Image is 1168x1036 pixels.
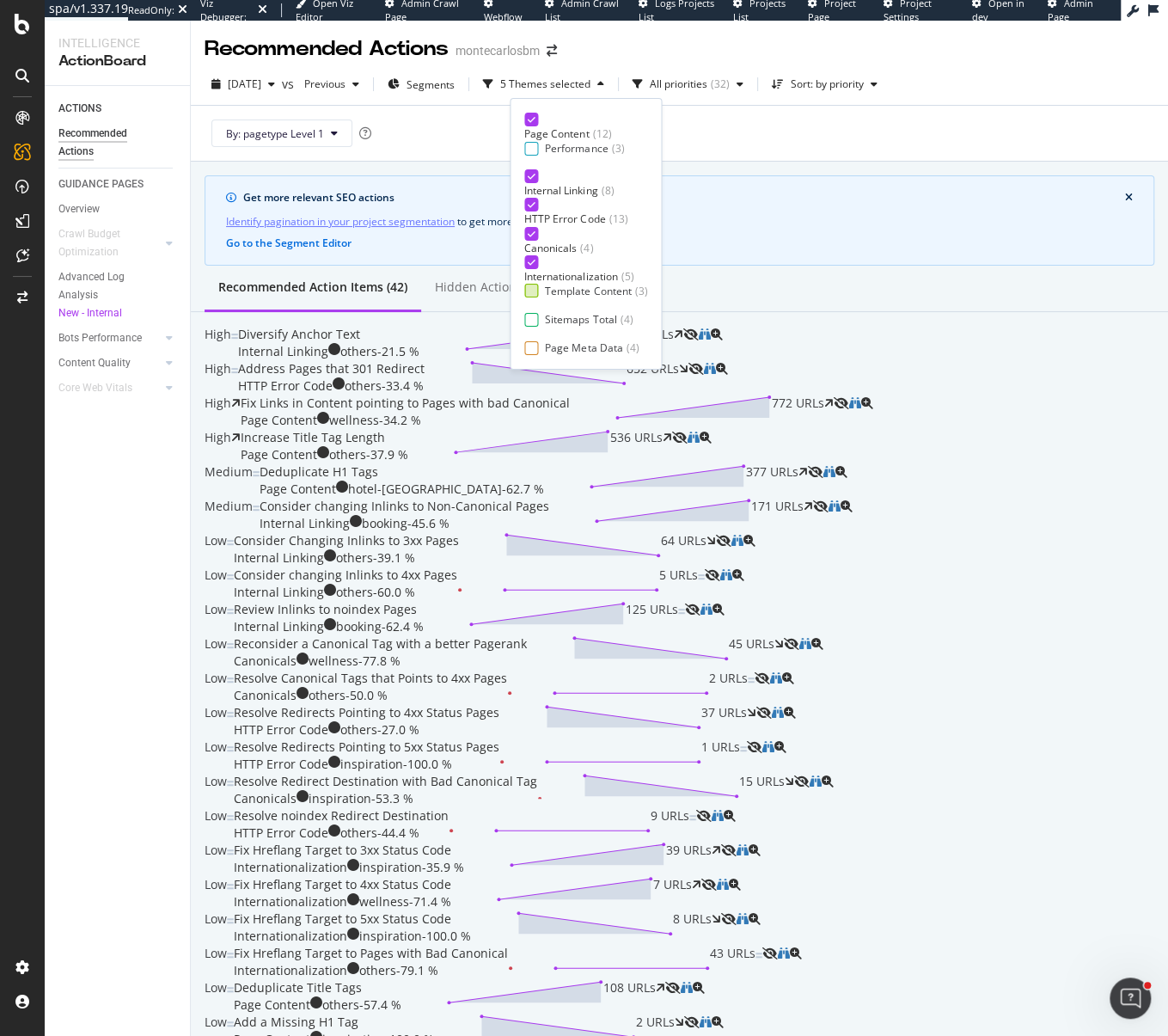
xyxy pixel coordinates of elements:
[524,126,589,141] div: Page Content
[205,876,227,892] span: Low
[234,704,499,721] div: Resolve Redirects Pointing to 4xx Status Pages
[774,741,786,753] div: magnifying-glass-plus
[721,913,737,925] div: eye-slash
[678,609,685,614] img: Equal
[234,653,297,670] div: Canonicals
[799,638,811,650] div: binoculars
[524,211,605,226] div: HTTP Error Code
[329,446,408,463] div: others - 37.9 %
[861,397,873,409] div: magnifying-glass-plus
[226,212,1133,230] div: to get more relevant recommendations .
[58,354,131,372] div: Content Quality
[751,498,804,532] span: 171 URLs
[234,979,362,996] div: Deduplicate Title Tags
[748,677,755,683] img: Equal
[716,535,731,547] div: eye-slash
[765,70,884,98] button: Sort: by priority
[700,1016,712,1028] div: binoculars
[234,773,537,790] div: Resolve Redirect Destination with Bad Canonical Tag
[234,532,459,549] div: Consider Changing Inlinks to 3xx Pages
[823,463,835,480] a: binoculars
[58,125,178,161] a: Recommended Actions
[253,506,260,511] img: Equal
[336,584,415,601] div: others - 60.0 %
[731,532,743,549] a: binoculars
[340,721,419,739] div: others - 27.0 %
[701,879,717,891] div: eye-slash
[58,125,162,161] div: Recommended Actions
[227,574,234,579] img: Equal
[626,70,750,98] button: All priorities(32)
[234,756,328,773] div: HTTP Error Code
[699,328,711,340] div: binoculars
[711,79,730,89] div: ( 32 )
[340,825,419,842] div: others - 44.4 %
[227,712,234,717] img: Equal
[58,100,178,118] a: ACTIONS
[672,432,688,444] div: eye-slash
[699,326,711,342] a: binoculars
[626,601,678,635] span: 125 URLs
[791,79,864,89] div: Sort: by priority
[227,849,234,855] img: Equal
[762,739,774,755] a: binoculars
[712,604,725,616] div: magnifying-glass-plus
[227,746,234,751] img: Equal
[737,910,749,927] a: binoculars
[835,466,847,478] div: magnifying-glass-plus
[603,979,656,1014] span: 108 URLs
[810,775,822,788] div: binoculars
[784,638,799,650] div: eye-slash
[227,540,234,545] img: Equal
[234,721,328,739] div: HTTP Error Code
[729,879,741,891] div: magnifying-glass-plus
[700,604,712,616] div: binoculars
[340,756,452,773] div: inspiration - 100.0 %
[712,807,724,824] a: binoculars
[241,412,317,429] div: Page Content
[755,953,762,958] img: Equal
[524,269,617,284] div: Internationalization
[627,360,679,395] span: 652 URLs
[784,707,796,719] div: magnifying-glass-plus
[297,70,366,98] button: Previous
[701,704,747,739] span: 37 URLs
[1110,978,1151,1019] iframe: Intercom live chat
[226,212,455,230] a: Identify pagination in your project segmentation
[58,379,161,397] a: Core Web Vitals
[435,279,569,296] div: Hidden Action Items (0)
[700,432,712,444] div: magnifying-glass-plus
[226,237,352,249] button: Go to the Segment Editor
[228,77,261,91] span: 2025 Aug. 21st
[205,670,227,686] span: Low
[782,672,794,684] div: magnifying-glass-plus
[724,810,736,822] div: magnifying-glass-plus
[234,807,449,825] div: Resolve noindex Redirect Destination
[260,498,549,515] div: Consider changing Inlinks to Non-Canonical Pages
[810,773,822,789] a: binoculars
[799,635,811,652] a: binoculars
[688,429,700,445] a: binoculars
[743,535,755,547] div: magnifying-glass-plus
[620,312,633,327] div: ( 4 )
[688,363,704,375] div: eye-slash
[58,100,101,118] div: ACTIONS
[684,1016,700,1028] div: eye-slash
[128,3,174,17] div: ReadOnly:
[808,466,823,478] div: eye-slash
[58,268,162,322] div: Advanced Log Analysis
[227,643,234,648] img: Equal
[740,746,747,751] img: Equal
[732,569,744,581] div: magnifying-glass-plus
[721,844,737,856] div: eye-slash
[205,395,231,411] span: High
[756,707,772,719] div: eye-slash
[772,395,824,429] span: 772 URLs
[755,672,770,684] div: eye-slash
[234,910,451,928] div: Fix Hreflang Target to 5xx Status Code
[238,326,360,343] div: Diversify Anchor Text
[770,672,782,684] div: binoculars
[700,1014,712,1030] a: binoculars
[243,190,1125,205] div: Get more relevant SEO actions
[524,241,577,255] div: Canonicals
